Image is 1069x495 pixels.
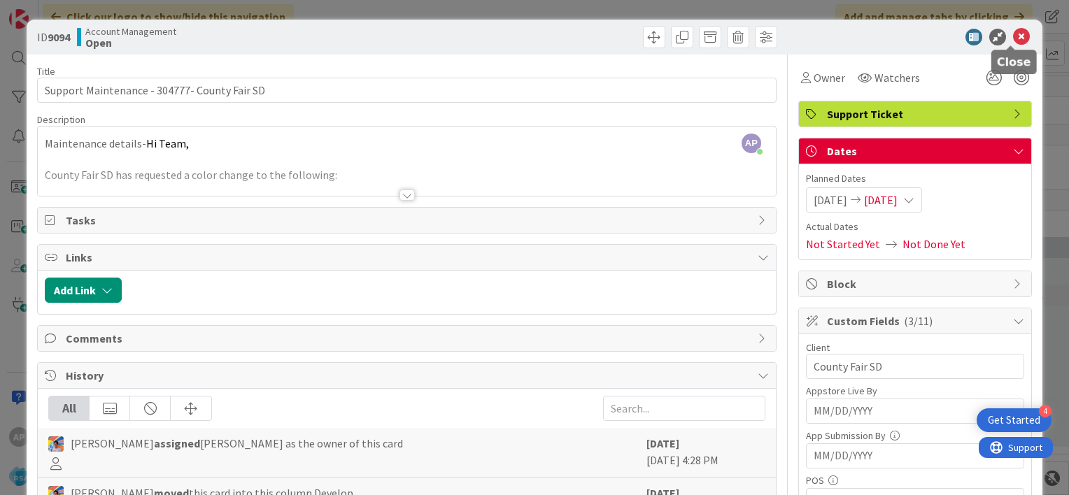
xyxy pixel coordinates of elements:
div: [DATE] 4:28 PM [646,435,765,470]
span: Block [827,275,1006,292]
b: 9094 [48,30,70,44]
span: Planned Dates [806,171,1024,186]
span: Support [29,2,64,19]
span: Comments [66,330,751,347]
span: Actual Dates [806,220,1024,234]
span: Tasks [66,212,751,229]
span: Description [37,113,85,126]
input: MM/DD/YYYY [814,444,1017,468]
span: Hi Team, [146,136,189,150]
span: Links [66,249,751,266]
span: AP [742,134,761,153]
input: type card name here... [37,78,777,103]
button: Add Link [45,278,122,303]
span: History [66,367,751,384]
b: assigned [154,436,200,450]
span: Custom Fields [827,313,1006,329]
span: Support Ticket [827,106,1006,122]
div: Get Started [988,413,1040,427]
span: Dates [827,143,1006,159]
div: App Submission By [806,431,1024,440]
span: ( 3/11 ) [904,314,933,328]
label: Client [806,341,830,354]
span: ID [37,29,70,45]
span: Watchers [875,69,920,86]
img: JK [48,436,64,452]
span: Not Started Yet [806,236,880,252]
label: Title [37,65,55,78]
div: POS [806,475,1024,485]
input: Search... [603,396,765,421]
b: [DATE] [646,436,679,450]
span: [DATE] [864,192,898,208]
div: Appstore Live By [806,386,1024,396]
div: Open Get Started checklist, remaining modules: 4 [977,408,1052,432]
div: 4 [1039,405,1052,417]
h5: Close [997,55,1031,69]
input: MM/DD/YYYY [814,399,1017,423]
span: Account Management [85,26,176,37]
span: Not Done Yet [902,236,965,252]
b: Open [85,37,176,48]
div: All [49,396,90,420]
p: Maintenance details- [45,136,769,152]
span: [DATE] [814,192,847,208]
span: [PERSON_NAME] [PERSON_NAME] as the owner of this card [71,435,403,452]
span: Owner [814,69,845,86]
